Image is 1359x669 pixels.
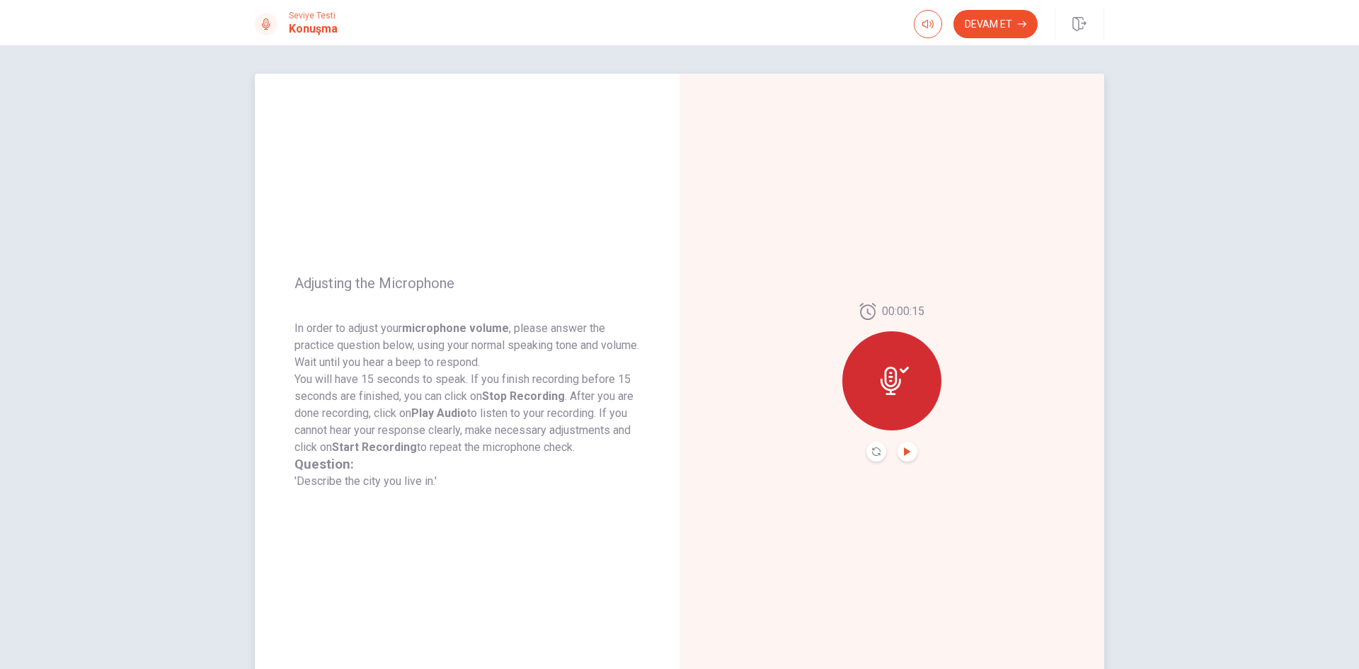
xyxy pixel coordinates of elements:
strong: microphone volume [402,321,509,335]
strong: Play Audio [411,406,467,420]
button: Devam Et [953,10,1038,38]
button: Record Again [866,442,886,462]
p: You will have 15 seconds to speak. If you finish recording before 15 seconds are finished, you ca... [294,371,640,456]
span: Seviye Testi [289,11,338,21]
button: Play Audio [898,442,917,462]
span: Adjusting the Microphone [294,275,640,292]
h1: Konuşma [289,21,338,38]
div: 'Describe the city you live in.' [294,456,640,490]
span: 00:00:15 [882,303,924,320]
h3: Question: [294,456,640,473]
strong: Start Recording [332,440,417,454]
strong: Stop Recording [482,389,565,403]
p: In order to adjust your , please answer the practice question below, using your normal speaking t... [294,320,640,371]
